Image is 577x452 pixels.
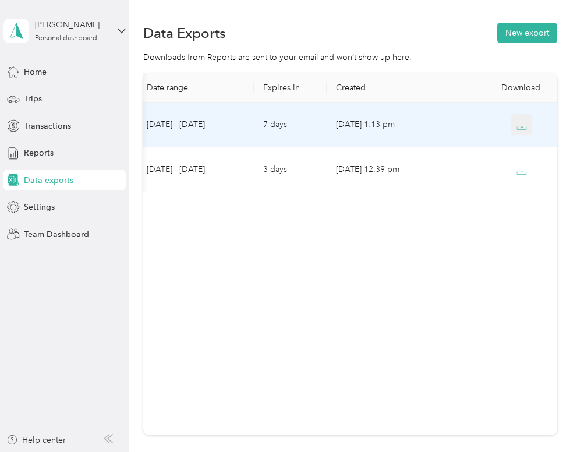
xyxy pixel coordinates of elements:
[137,147,254,192] td: [DATE] - [DATE]
[6,434,66,446] button: Help center
[143,51,557,63] div: Downloads from Reports are sent to your email and won’t show up here.
[452,83,550,93] div: Download
[35,35,97,42] div: Personal dashboard
[327,147,443,192] td: [DATE] 12:39 pm
[137,103,254,147] td: [DATE] - [DATE]
[254,147,327,192] td: 3 days
[512,387,577,452] iframe: Everlance-gr Chat Button Frame
[24,174,73,186] span: Data exports
[24,147,54,159] span: Reports
[327,73,443,103] th: Created
[24,66,47,78] span: Home
[254,103,327,147] td: 7 days
[137,73,254,103] th: Date range
[24,228,89,241] span: Team Dashboard
[254,73,327,103] th: Expires in
[35,19,108,31] div: [PERSON_NAME]
[497,23,557,43] button: New export
[327,103,443,147] td: [DATE] 1:13 pm
[24,93,42,105] span: Trips
[24,201,55,213] span: Settings
[143,27,226,39] h1: Data Exports
[24,120,71,132] span: Transactions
